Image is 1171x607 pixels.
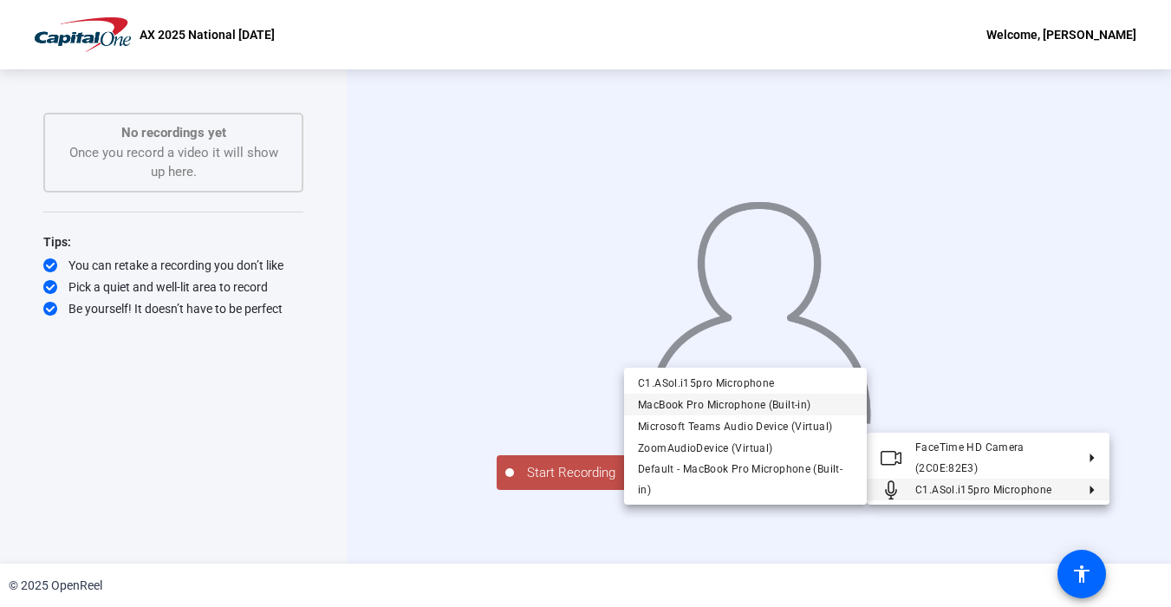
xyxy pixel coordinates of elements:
mat-icon: Microphone [881,479,901,499]
span: C1.ASol.i15pro Microphone [638,376,774,388]
span: FaceTime HD Camera (2C0E:82E3) [915,441,1025,474]
span: Default - MacBook Pro Microphone (Built-in) [638,463,842,496]
span: MacBook Pro Microphone (Built-in) [638,398,810,410]
mat-icon: Video camera [881,447,901,468]
span: ZoomAudioDevice (Virtual) [638,441,772,454]
span: Microsoft Teams Audio Device (Virtual) [638,420,832,432]
span: C1.ASol.i15pro Microphone [915,483,1051,495]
